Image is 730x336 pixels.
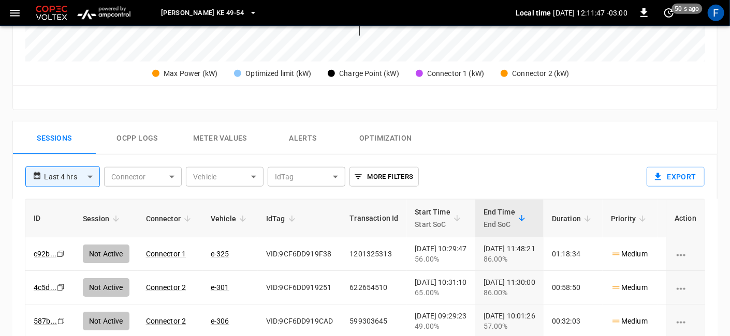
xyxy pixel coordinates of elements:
div: [DATE] 11:30:00 [484,277,535,298]
p: Local time [516,8,551,18]
div: charging session options [675,282,696,293]
a: e-301 [211,283,229,292]
div: Last 4 hrs [44,167,100,187]
span: Duration [552,212,594,225]
div: charging session options [675,249,696,259]
div: Not Active [83,312,129,330]
button: Meter Values [179,121,261,155]
img: ampcontrol.io logo [74,3,134,23]
p: Medium [611,282,648,293]
a: c92b... [34,250,56,258]
span: Session [83,212,123,225]
button: Export [647,167,705,187]
span: 50 s ago [672,4,703,14]
td: 1201325313 [341,237,406,271]
span: Start TimeStart SoC [415,206,464,231]
button: Alerts [261,121,344,155]
div: [DATE] 10:01:26 [484,311,535,331]
button: More Filters [349,167,418,187]
div: 57.00% [484,321,535,331]
button: Ocpp logs [96,121,179,155]
td: 00:58:50 [544,271,603,304]
a: 587b... [34,317,57,325]
p: Start SoC [415,218,451,231]
td: 01:18:34 [544,237,603,271]
div: Start Time [415,206,451,231]
div: copy [56,248,66,259]
button: set refresh interval [661,5,677,21]
span: Connector [146,212,194,225]
td: VID:9CF6DD919F38 [258,237,341,271]
td: 70.61 kWh [658,237,711,271]
div: End Time [484,206,515,231]
th: Action [666,200,705,237]
div: charging session options [675,316,696,326]
p: Medium [611,316,648,327]
div: 86.00% [484,254,535,264]
p: End SoC [484,218,515,231]
div: Charge Point (kW) [339,68,399,79]
div: 49.00% [415,321,467,331]
div: 86.00% [484,287,535,298]
td: 622654510 [341,271,406,304]
p: Medium [611,249,648,259]
button: Optimization [344,121,427,155]
div: Max Power (kW) [164,68,217,79]
span: Priority [611,212,649,225]
span: End TimeEnd SoC [484,206,529,231]
div: Connector 1 (kW) [427,68,484,79]
a: Connector 2 [146,317,186,325]
div: Not Active [83,278,129,297]
a: Connector 2 [146,283,186,292]
div: copy [56,315,67,327]
th: Transaction Id [341,200,406,237]
div: [DATE] 09:29:23 [415,311,467,331]
div: [DATE] 10:29:47 [415,243,467,264]
img: Customer Logo [34,3,69,23]
a: Connector 1 [146,250,186,258]
div: Connector 2 (kW) [512,68,569,79]
button: Sessions [13,121,96,155]
div: Optimized limit (kW) [245,68,311,79]
a: e-306 [211,317,229,325]
div: copy [56,282,66,293]
div: 56.00% [415,254,467,264]
span: IdTag [266,212,299,225]
div: [DATE] 10:31:10 [415,277,467,298]
a: e-325 [211,250,229,258]
div: [DATE] 11:48:21 [484,243,535,264]
span: [PERSON_NAME] KE 49-54 [161,7,244,19]
th: ID [25,200,75,237]
div: profile-icon [708,5,724,21]
td: VID:9CF6DD919251 [258,271,341,304]
div: 65.00% [415,287,467,298]
span: Vehicle [211,212,250,225]
a: 4c5d... [34,283,56,292]
td: 49.41 kWh [658,271,711,304]
div: Not Active [83,245,129,263]
button: [PERSON_NAME] KE 49-54 [157,3,261,23]
p: [DATE] 12:11:47 -03:00 [553,8,627,18]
